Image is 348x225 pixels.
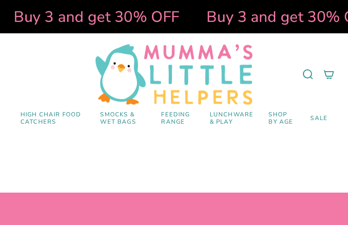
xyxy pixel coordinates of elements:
a: Lunchware & Play [203,105,262,132]
span: High Chair Food Catchers [20,111,86,126]
span: Feeding Range [161,111,196,126]
span: Lunchware & Play [210,111,255,126]
a: Smocks & Wet Bags [93,105,154,132]
span: Smocks & Wet Bags [100,111,147,126]
span: Shop by Age [268,111,297,126]
a: High Chair Food Catchers [14,105,93,132]
span: SALE [310,115,328,122]
a: Shop by Age [262,105,303,132]
a: SALE [303,105,334,132]
strong: Buy 3 and get 30% OFF [6,6,171,27]
a: Feeding Range [154,105,202,132]
img: Mumma’s Little Helpers [96,44,252,105]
